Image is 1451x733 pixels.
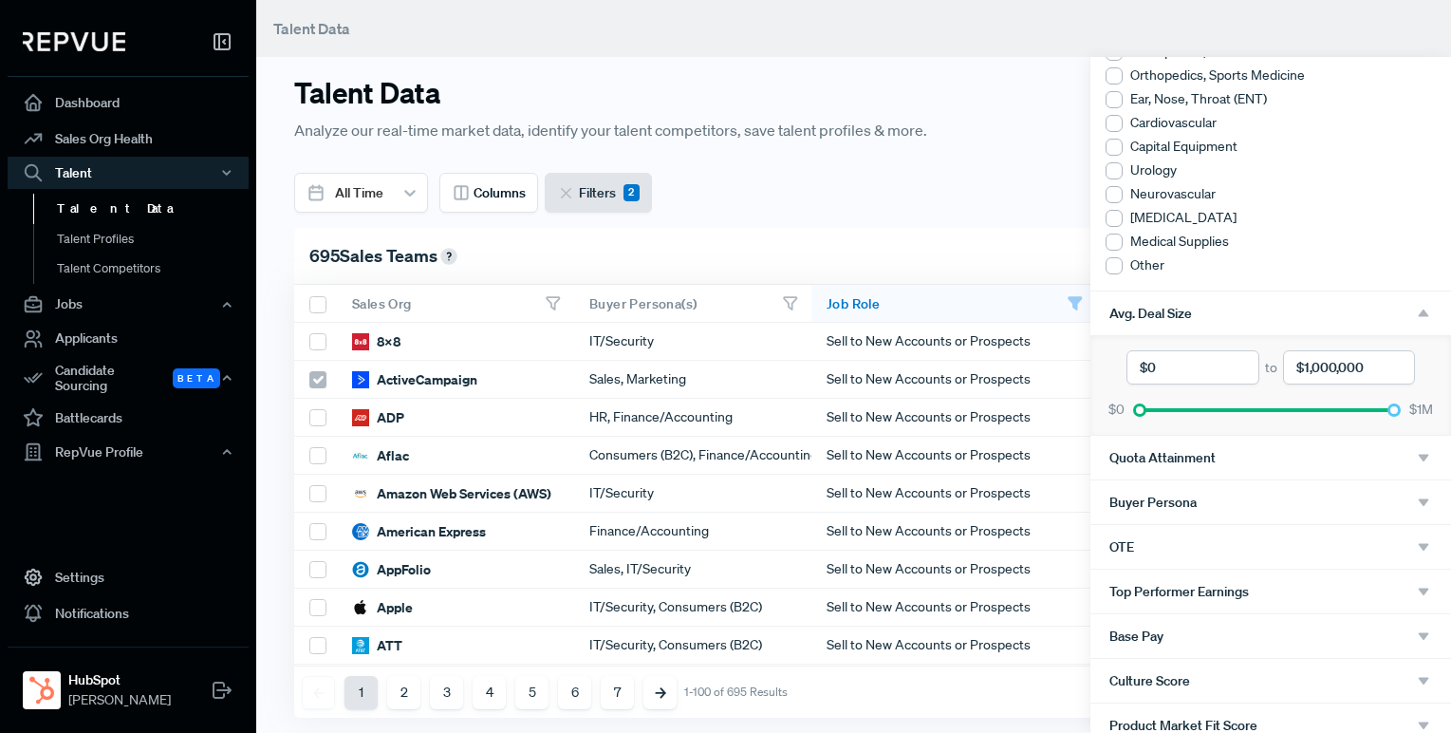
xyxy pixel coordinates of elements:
li: Medical Supplies [1106,232,1436,252]
span: OTE [1109,539,1134,554]
li: Cardiovascular [1106,113,1436,133]
div: to [1106,350,1436,385]
input: $0 [1126,350,1258,385]
input: $1,000,000 [1283,350,1415,385]
li: Orthopedics, Sports Medicine [1106,66,1436,85]
li: Capital Equipment [1106,137,1436,157]
span: Product Market Fit Score [1109,718,1257,733]
span: Top Performer Earnings [1109,584,1249,599]
button: Base Pay [1090,614,1451,658]
span: Buyer Persona [1109,495,1197,510]
span: Culture Score [1109,673,1190,688]
li: Urology [1106,160,1436,180]
li: Other [1106,255,1436,275]
button: Top Performer Earnings [1090,570,1451,613]
button: Avg. Deal Size [1090,291,1451,335]
span: Avg. Deal Size [1109,306,1192,321]
li: Neurovascular [1106,184,1436,204]
span: $1M [1409,400,1433,420]
li: [MEDICAL_DATA] [1106,208,1436,228]
button: Culture Score [1090,659,1451,703]
button: Buyer Persona [1090,480,1451,524]
button: Quota Attainment [1090,436,1451,479]
li: Ear, Nose, Throat (ENT) [1106,89,1436,109]
span: Base Pay [1109,629,1163,644]
span: Quota Attainment [1109,450,1216,465]
button: OTE [1090,525,1451,569]
span: $0 [1108,400,1125,420]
